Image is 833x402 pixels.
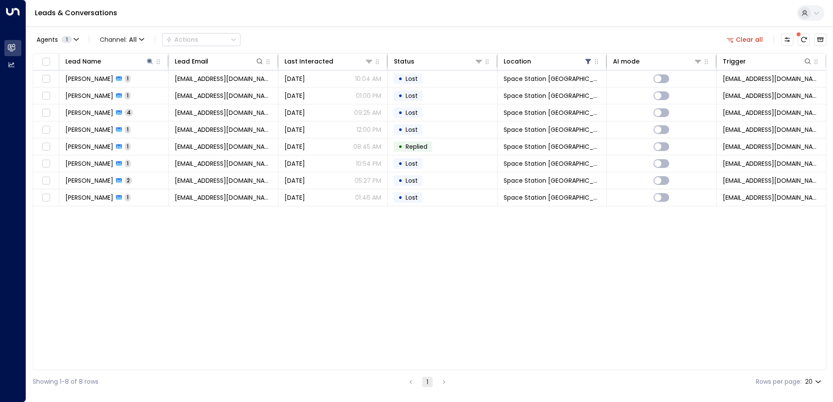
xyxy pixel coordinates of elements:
span: danluisreader@gmail.com [175,91,271,100]
span: Aug 05, 2025 [284,159,305,168]
span: Toggle select row [41,158,51,169]
button: Archived Leads [814,33,826,46]
span: Karen Henderson [65,159,113,168]
span: Lost [406,159,418,168]
div: Button group with a nested menu [162,33,240,46]
div: Status [394,56,414,67]
button: Agents1 [33,33,82,46]
p: 01:46 AM [355,193,381,202]
span: Toggle select row [41,141,51,152]
span: leads@space-station.co.uk [723,91,820,100]
span: There are new threads available. Refresh the grid to view the latest updates. [798,33,810,46]
span: 1 [125,160,131,167]
div: • [398,71,403,86]
span: 1 [125,143,131,150]
div: • [398,88,403,103]
button: Channel:All [96,33,148,46]
span: leads@space-station.co.uk [723,125,820,134]
span: Toggle select row [41,175,51,186]
p: 10:04 AM [355,74,381,83]
span: 1 [125,194,131,201]
span: Space Station Doncaster [504,159,600,168]
span: Agents [37,37,58,43]
span: Lost [406,108,418,117]
span: Aug 27, 2025 [284,176,305,185]
span: Toggle select row [41,90,51,101]
span: Karen Henderson [65,142,113,151]
div: Location [504,56,531,67]
span: Sep 05, 2025 [284,125,305,134]
span: Sep 22, 2025 [284,74,305,83]
span: leads@space-station.co.uk [723,142,820,151]
span: kazalex97@hotmail.com [175,159,271,168]
p: 10:54 PM [356,159,381,168]
span: Space Station Doncaster [504,193,600,202]
span: leads@space-station.co.uk [723,108,820,117]
a: Leads & Conversations [35,8,117,18]
span: hodderharley@gmail.com [175,176,271,185]
span: Jul 16, 2025 [284,193,305,202]
div: Lead Name [65,56,154,67]
span: Space Station Doncaster [504,108,600,117]
div: • [398,139,403,154]
label: Rows per page: [756,377,802,386]
div: Actions [166,36,198,44]
div: Last Interacted [284,56,373,67]
span: Daniel Reader [65,91,113,100]
span: 4 [125,109,133,116]
button: Actions [162,33,240,46]
span: Toggle select all [41,57,51,67]
div: Last Interacted [284,56,333,67]
span: 1 [61,36,72,43]
p: 01:00 PM [356,91,381,100]
span: Channel: [96,33,148,46]
p: 12:00 PM [356,125,381,134]
span: janine0289@hotmail.co.uk [175,74,271,83]
span: kazalex97@hotmail.com [175,125,271,134]
p: 05:27 PM [355,176,381,185]
span: leads@space-station.co.uk [723,74,820,83]
span: Harley Hodder [65,176,113,185]
p: 09:25 AM [354,108,381,117]
span: Aug 26, 2025 [284,142,305,151]
span: Toggle select row [41,192,51,203]
button: Customize [781,33,793,46]
div: Lead Name [65,56,101,67]
span: Derek Foulds [65,108,113,117]
span: chloepounder@yahoo.co.uk [175,193,271,202]
span: leads@space-station.co.uk [723,176,820,185]
span: leads@space-station.co.uk [723,193,820,202]
div: • [398,190,403,205]
div: Lead Email [175,56,208,67]
nav: pagination navigation [405,376,450,387]
span: Replied [406,142,427,151]
span: Lost [406,74,418,83]
span: 2 [125,177,132,184]
span: 1 [125,75,131,82]
div: Lead Email [175,56,264,67]
div: Trigger [723,56,746,67]
span: Chloe Pounder [65,193,113,202]
span: 1 [125,92,131,99]
div: AI mode [613,56,702,67]
button: page 1 [422,377,433,387]
div: • [398,122,403,137]
span: Sep 20, 2025 [284,91,305,100]
div: Status [394,56,483,67]
span: Space Station Doncaster [504,176,600,185]
span: 1 [125,126,131,133]
span: Janine Dernie [65,74,113,83]
span: Lost [406,193,418,202]
span: Karen Henderson [65,125,113,134]
span: leads@space-station.co.uk [723,159,820,168]
p: 08:45 AM [353,142,381,151]
div: AI mode [613,56,640,67]
span: Lost [406,91,418,100]
span: Space Station Doncaster [504,142,600,151]
span: Toggle select row [41,124,51,135]
span: Toggle select row [41,74,51,84]
span: Space Station Doncaster [504,74,600,83]
span: Space Station Doncaster [504,125,600,134]
div: 20 [805,375,823,388]
div: • [398,173,403,188]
